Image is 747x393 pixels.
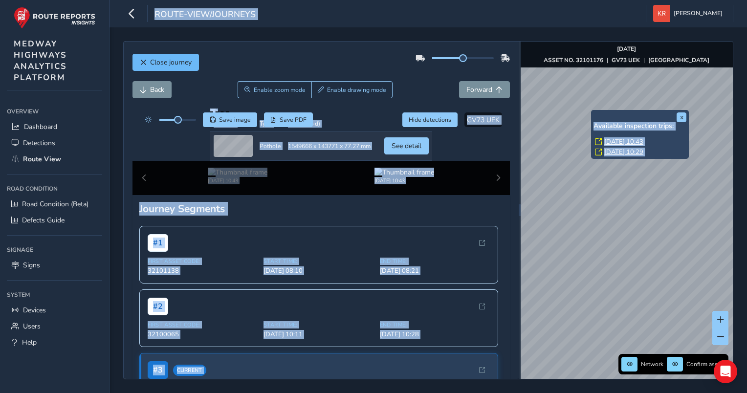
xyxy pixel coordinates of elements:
img: diamond-layout [653,5,670,22]
span: Current [173,365,206,376]
span: [DATE] 08:10 [264,266,374,275]
h6: Available inspection trips: [593,122,686,131]
span: # 3 [148,361,168,379]
a: Route View [7,151,102,167]
span: route-view/journeys [154,8,256,22]
span: [DATE] 08:21 [380,266,490,275]
button: See detail [384,137,429,154]
span: # 2 [148,298,168,315]
span: Signs [23,261,40,270]
a: Defects Guide [7,212,102,228]
span: [PERSON_NAME] [674,5,723,22]
span: Network [641,360,663,368]
span: Road Condition (Beta) [22,199,88,209]
a: [DATE] 10:43 [604,137,643,146]
span: 32101138 [148,266,258,275]
button: Draw [311,81,393,98]
button: PDF [264,112,313,127]
span: Detections [23,138,55,148]
span: Forward [466,85,492,94]
span: End Time: [380,258,490,265]
span: Save image [219,116,251,124]
span: # 1 [148,234,168,252]
button: Forward [459,81,510,98]
a: Road Condition (Beta) [7,196,102,212]
a: Detections [7,135,102,151]
img: rr logo [14,7,95,29]
strong: [DATE] [617,45,636,53]
span: Help [22,338,37,347]
div: Journey Segments [139,202,504,216]
span: Defects Guide [22,216,65,225]
div: Open Intercom Messenger [714,360,737,383]
strong: [GEOGRAPHIC_DATA] [648,56,709,64]
strong: ASSET NO. 32101176 [544,56,603,64]
button: [PERSON_NAME] [653,5,726,22]
button: Close journey [132,54,199,71]
a: Dashboard [7,119,102,135]
div: | | [544,56,709,64]
span: Start Time: [264,258,374,265]
a: Help [7,334,102,350]
button: x [677,112,686,122]
span: Hide detections [409,116,451,124]
img: Thumbnail frame [374,168,434,177]
button: Hide detections [402,112,458,127]
div: Road Condition [7,181,102,196]
span: Save PDF [280,116,307,124]
span: 32100065 [148,330,258,339]
span: First Asset Code: [148,258,258,265]
span: [DATE] 10:11 [264,330,374,339]
span: GV73 UEK [467,115,500,125]
span: Users [23,322,41,331]
div: System [7,287,102,302]
button: Save [203,112,257,127]
a: Signs [7,257,102,273]
a: Devices [7,302,102,318]
span: See detail [392,141,421,151]
span: End Time: [380,321,490,328]
span: Enable drawing mode [327,86,386,94]
span: Route View [23,154,61,164]
span: [DATE] 10:28 [380,330,490,339]
button: Back [132,81,172,98]
div: Signage [7,242,102,257]
strong: GV73 UEK [612,56,640,64]
span: MEDWAY HIGHWAYS ANALYTICS PLATFORM [14,38,67,83]
a: Users [7,318,102,334]
a: [DATE] 10:29 [604,148,643,156]
span: Confirm assets [686,360,725,368]
span: Enable zoom mode [254,86,306,94]
span: Start Time: [264,321,374,328]
td: Pothole [256,131,285,161]
td: 1549666 x 143771 x 77.27 mm [285,131,374,161]
div: [DATE] 10:43 [374,177,434,184]
span: Dashboard [24,122,57,131]
span: First Asset Code: [148,321,258,328]
span: Back [150,85,164,94]
div: [DATE] 10:43 [208,177,267,184]
div: Overview [7,104,102,119]
img: Thumbnail frame [208,168,267,177]
button: Zoom [238,81,311,98]
span: Devices [23,306,46,315]
span: Close journey [150,58,192,67]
